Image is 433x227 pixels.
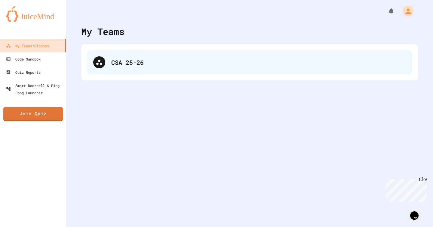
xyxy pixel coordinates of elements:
div: CSA 25-26 [87,50,412,74]
div: My Account [396,4,415,18]
div: My Teams/Classes [6,42,49,49]
div: Code Sandbox [6,55,41,63]
div: CSA 25-26 [111,58,406,67]
a: Join Quiz [3,107,63,121]
div: Quiz Reports [6,69,41,76]
div: My Teams [81,25,124,38]
iframe: chat widget [408,203,427,221]
div: Chat with us now!Close [2,2,41,38]
div: Smart Doorbell & Ping Pong Launcher [6,82,64,96]
div: My Notifications [376,6,396,16]
iframe: chat widget [383,177,427,202]
img: logo-orange.svg [6,6,60,22]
